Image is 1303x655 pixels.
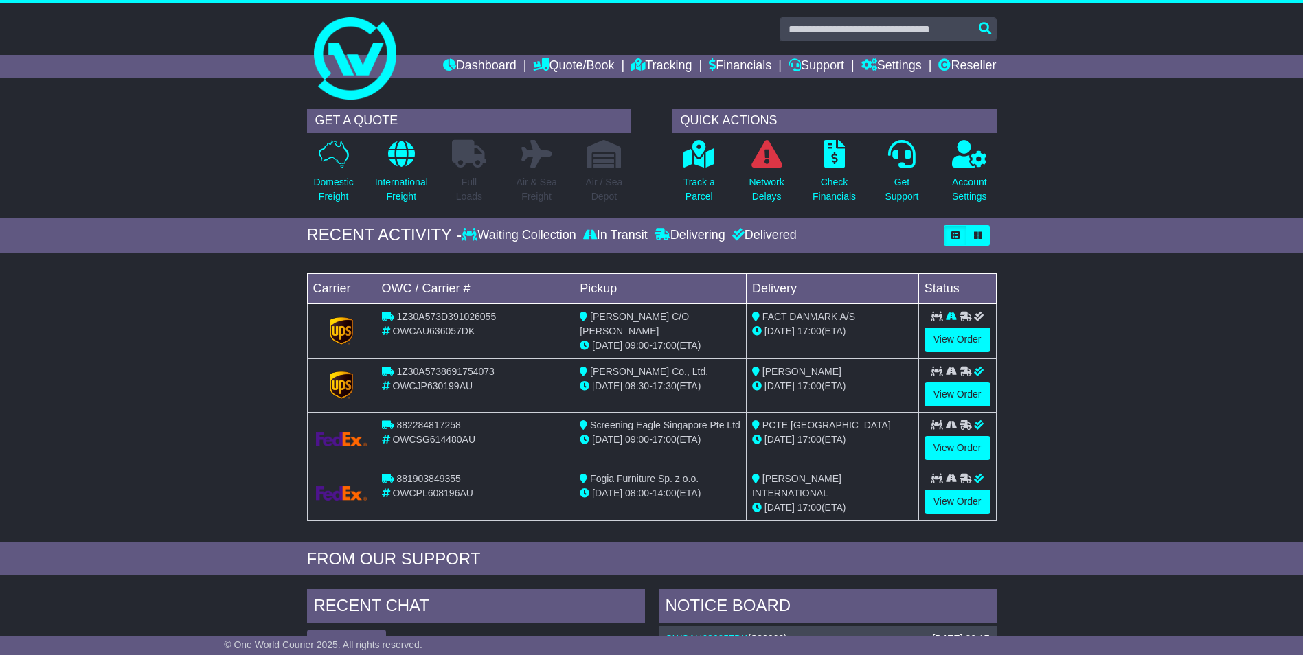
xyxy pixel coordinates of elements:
[316,432,367,446] img: GetCarrierServiceLogo
[375,175,428,204] p: International Freight
[517,175,557,204] p: Air & Sea Freight
[789,55,844,78] a: Support
[625,340,649,351] span: 09:00
[592,487,622,498] span: [DATE]
[307,589,645,626] div: RECENT CHAT
[752,324,913,338] div: (ETA)
[764,380,795,391] span: [DATE]
[938,55,996,78] a: Reseller
[797,325,822,336] span: 17:00
[330,371,353,399] img: GetCarrierServiceLogo
[951,139,988,211] a: AccountSettings
[729,228,797,243] div: Delivered
[307,273,376,303] td: Carrier
[925,382,990,406] a: View Order
[752,501,913,515] div: (ETA)
[812,139,857,211] a: CheckFinancials
[396,311,496,322] span: 1Z30A573D391026055
[592,380,622,391] span: [DATE]
[762,366,841,377] span: [PERSON_NAME]
[462,228,579,243] div: Waiting Collection
[762,311,855,322] span: FACT DANMARK A/S
[313,139,354,211] a: DomesticFreight
[683,139,716,211] a: Track aParcel
[443,55,517,78] a: Dashboard
[709,55,771,78] a: Financials
[653,487,677,498] span: 14:00
[762,420,891,430] span: PCTE [GEOGRAPHIC_DATA]
[885,175,918,204] p: Get Support
[653,434,677,445] span: 17:00
[580,486,740,501] div: - (ETA)
[932,633,989,645] div: [DATE] 22:17
[751,633,784,644] span: S32000
[764,502,795,513] span: [DATE]
[797,380,822,391] span: 17:00
[749,175,784,204] p: Network Delays
[592,434,622,445] span: [DATE]
[392,487,473,498] span: OWCPL608196AU
[590,420,740,430] span: Screening Eagle Singapore Pte Ltd
[653,380,677,391] span: 17:30
[925,436,990,460] a: View Order
[376,273,574,303] td: OWC / Carrier #
[307,549,997,569] div: FROM OUR SUPPORT
[580,311,689,336] span: [PERSON_NAME] C/O [PERSON_NAME]
[392,325,475,336] span: OWCAU636057DK
[952,175,987,204] p: Account Settings
[752,433,913,447] div: (ETA)
[925,327,990,352] a: View Order
[625,487,649,498] span: 08:00
[307,109,631,133] div: GET A QUOTE
[797,434,822,445] span: 17:00
[396,473,460,484] span: 881903849355
[590,473,699,484] span: Fogia Furniture Sp. z o.o.
[625,434,649,445] span: 09:00
[374,139,429,211] a: InternationalFreight
[586,175,623,204] p: Air / Sea Depot
[884,139,919,211] a: GetSupport
[653,340,677,351] span: 17:00
[396,420,460,430] span: 882284817258
[625,380,649,391] span: 08:30
[764,434,795,445] span: [DATE]
[316,486,367,501] img: GetCarrierServiceLogo
[683,175,715,204] p: Track a Parcel
[590,366,708,377] span: [PERSON_NAME] Co., Ltd.
[533,55,614,78] a: Quote/Book
[313,175,353,204] p: Domestic Freight
[307,225,462,245] div: RECENT ACTIVITY -
[452,175,486,204] p: Full Loads
[392,380,473,391] span: OWCJP630199AU
[574,273,747,303] td: Pickup
[330,317,353,345] img: GetCarrierServiceLogo
[396,366,494,377] span: 1Z30A5738691754073
[580,338,740,353] div: - (ETA)
[925,490,990,514] a: View Order
[631,55,692,78] a: Tracking
[813,175,856,204] p: Check Financials
[918,273,996,303] td: Status
[651,228,729,243] div: Delivering
[672,109,997,133] div: QUICK ACTIONS
[224,639,422,650] span: © One World Courier 2025. All rights reserved.
[861,55,922,78] a: Settings
[748,139,784,211] a: NetworkDelays
[659,589,997,626] div: NOTICE BOARD
[580,379,740,393] div: - (ETA)
[752,473,841,498] span: [PERSON_NAME] INTERNATIONAL
[392,434,475,445] span: OWCSG614480AU
[580,228,651,243] div: In Transit
[666,633,748,644] a: OWCAU636057DK
[752,379,913,393] div: (ETA)
[592,340,622,351] span: [DATE]
[746,273,918,303] td: Delivery
[764,325,795,336] span: [DATE]
[797,502,822,513] span: 17:00
[580,433,740,447] div: - (ETA)
[666,633,990,645] div: ( )
[307,630,386,654] button: View All Chats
